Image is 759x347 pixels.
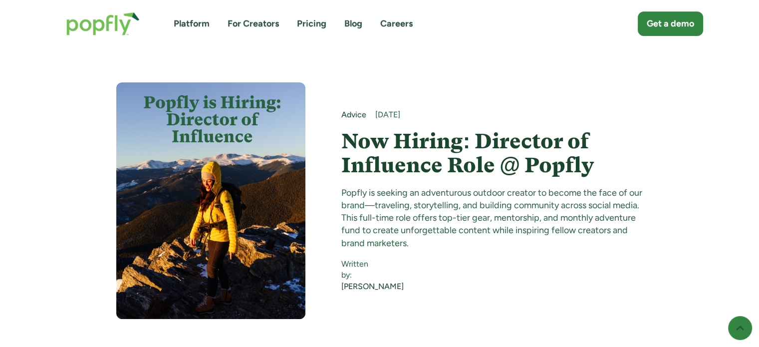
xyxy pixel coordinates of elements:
[375,109,643,120] div: [DATE]
[380,17,413,30] a: Careers
[228,17,279,30] a: For Creators
[341,259,404,281] div: Written by:
[297,17,326,30] a: Pricing
[638,11,703,36] a: Get a demo
[341,281,404,292] a: [PERSON_NAME]
[341,129,643,178] a: Now Hiring: Director of Influence Role @ Popfly
[174,17,210,30] a: Platform
[341,109,366,120] a: Advice
[56,2,150,45] a: home
[647,17,694,30] div: Get a demo
[344,17,362,30] a: Blog
[341,187,643,250] div: Popfly is seeking an adventurous outdoor creator to become the face of our brand—traveling, story...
